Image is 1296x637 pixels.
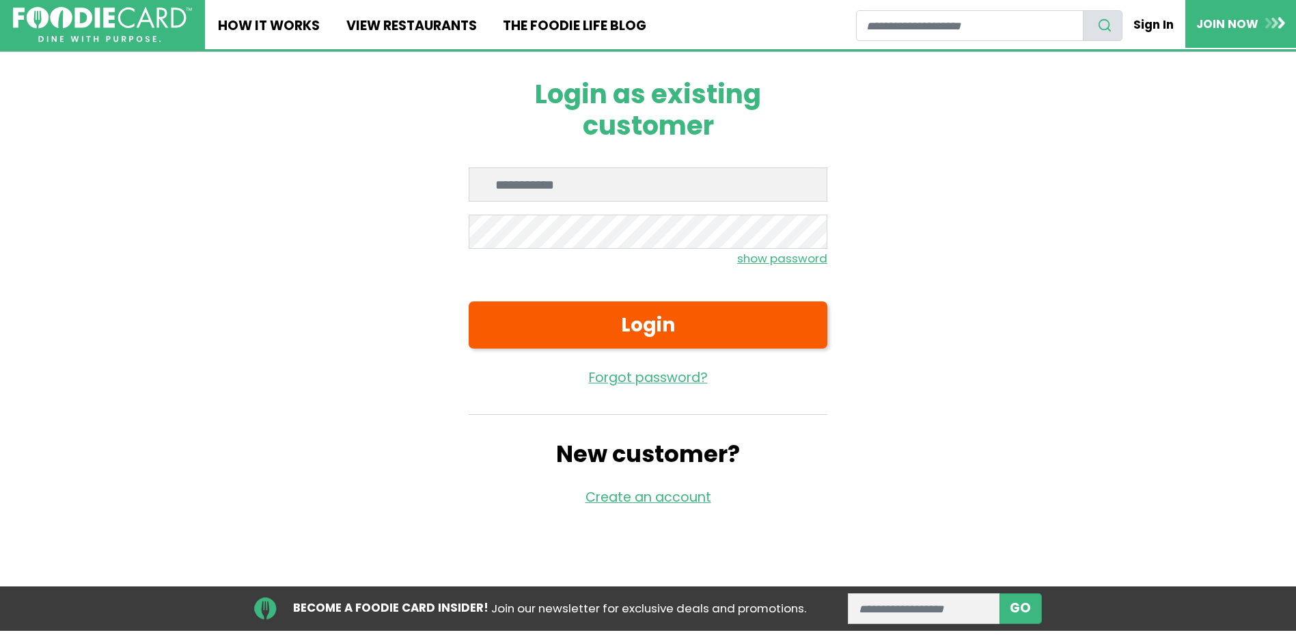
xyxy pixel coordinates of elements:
[848,593,1000,624] input: enter email address
[13,7,192,43] img: FoodieCard; Eat, Drink, Save, Donate
[469,79,827,141] h1: Login as existing customer
[1122,10,1185,40] a: Sign In
[1083,10,1122,41] button: search
[491,600,806,616] span: Join our newsletter for exclusive deals and promotions.
[293,599,488,616] strong: BECOME A FOODIE CARD INSIDER!
[469,301,827,349] button: Login
[737,250,827,267] small: show password
[469,441,827,468] h2: New customer?
[469,368,827,388] a: Forgot password?
[585,488,711,506] a: Create an account
[856,10,1084,41] input: restaurant search
[999,593,1042,624] button: subscribe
